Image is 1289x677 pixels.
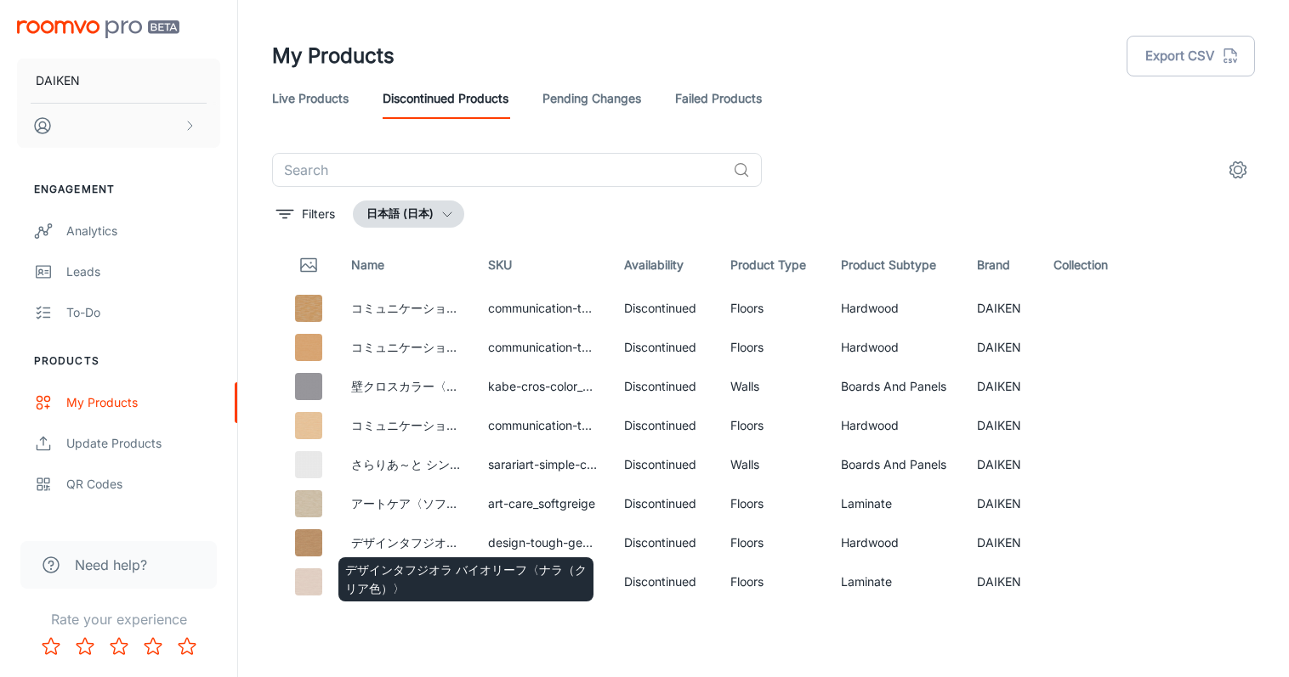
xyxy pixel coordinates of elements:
td: Discontinued [610,484,717,523]
td: Floors [717,484,827,523]
p: アートケア〈ソフトグレージュ柄〉 [351,494,461,513]
td: Discontinued [610,562,717,601]
td: Hardwood [827,328,964,367]
a: Live Products [272,78,349,119]
p: 壁クロスカラー〈グレー系〉 [351,377,461,396]
td: Floors [717,289,827,328]
td: communication-tough-vaioreaf-dw_sugi [474,289,611,328]
td: DAIKEN [963,562,1040,601]
td: Laminate [827,562,964,601]
div: QR Codes [66,475,220,494]
td: Hardwood [827,406,964,445]
td: Floors [717,328,827,367]
td: DAIKEN [963,367,1040,406]
td: Discontinued [610,523,717,562]
td: DAIKEN [963,445,1040,484]
a: Discontinued Products [383,78,508,119]
button: Rate 1 star [34,629,68,663]
td: Hardwood [827,523,964,562]
p: さらりあ～と シンプルクリーン〈ストライプ柄（パールホワイト色）〉 [351,455,461,474]
p: デザインタフジオラ バイオリーフ〈ナラ（クリア色）〉 [351,533,461,552]
th: Brand [963,241,1040,289]
td: Discontinued [610,289,717,328]
img: Roomvo PRO Beta [17,20,179,38]
button: settings [1221,153,1255,187]
th: Product Subtype [827,241,964,289]
div: Leads [66,262,220,281]
button: Rate 3 star [102,629,136,663]
span: Need help? [75,555,147,575]
p: Filters [302,205,335,223]
td: Boards And Panels [827,367,964,406]
td: DAIKEN [963,484,1040,523]
td: art-care_softgreige [474,484,611,523]
td: sarariart-simple-clean_stripe_pattern_pearlwhite [474,445,611,484]
div: Analytics [66,222,220,240]
div: To-do [66,303,220,322]
td: Discontinued [610,328,717,367]
td: Discontinued [610,445,717,484]
button: Rate 2 star [68,629,102,663]
input: Search [272,153,726,187]
td: DAIKEN [963,406,1040,445]
th: Product Type [717,241,827,289]
th: Name [338,241,474,289]
button: filter [272,200,339,228]
th: Collection [1040,241,1134,289]
button: 日本語 (日本) [353,200,464,228]
td: communication-toughii fw(wide type)_beach_light [474,328,611,367]
th: SKU [474,241,611,289]
button: Rate 5 star [170,629,204,663]
td: DAIKEN [963,523,1040,562]
td: design-tough-geola-vaioreaf_nara_clear [474,523,611,562]
td: Floors [717,562,827,601]
p: コミュニケーションタフⅡFW（幅広タイプ）〈ビーチ（ライト色）〉 [351,338,461,357]
p: Rate your experience [14,609,224,629]
td: Walls [717,367,827,406]
td: DAIKEN [963,328,1040,367]
button: Export CSV [1127,36,1255,76]
h1: My Products [272,41,395,71]
td: Boards And Panels [827,445,964,484]
a: Failed Products [675,78,762,119]
div: My Products [66,393,220,412]
td: communication-toughii-dw_hardmaple [474,406,611,445]
div: Update Products [66,434,220,453]
svg: Thumbnail [298,255,319,275]
td: Floors [717,406,827,445]
p: デザインタフジオラ バイオリーフ〈ナラ（クリア色）〉 [345,561,587,598]
td: Discontinued [610,367,717,406]
th: Availability [610,241,717,289]
td: DAIKEN [963,289,1040,328]
p: コミュニケーションタフ バイオリーフDW〈杉〉 [351,299,461,318]
p: DAIKEN [36,71,80,90]
td: kabe-cros-color_gray [474,367,611,406]
td: Floors [717,523,827,562]
td: Laminate [827,484,964,523]
p: コミュニケーションタフⅡDW〈ハードメープル〉 [351,416,461,435]
a: Pending Changes [542,78,641,119]
button: Rate 4 star [136,629,170,663]
button: DAIKEN [17,59,220,103]
td: Discontinued [610,406,717,445]
td: Hardwood [827,289,964,328]
td: Walls [717,445,827,484]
